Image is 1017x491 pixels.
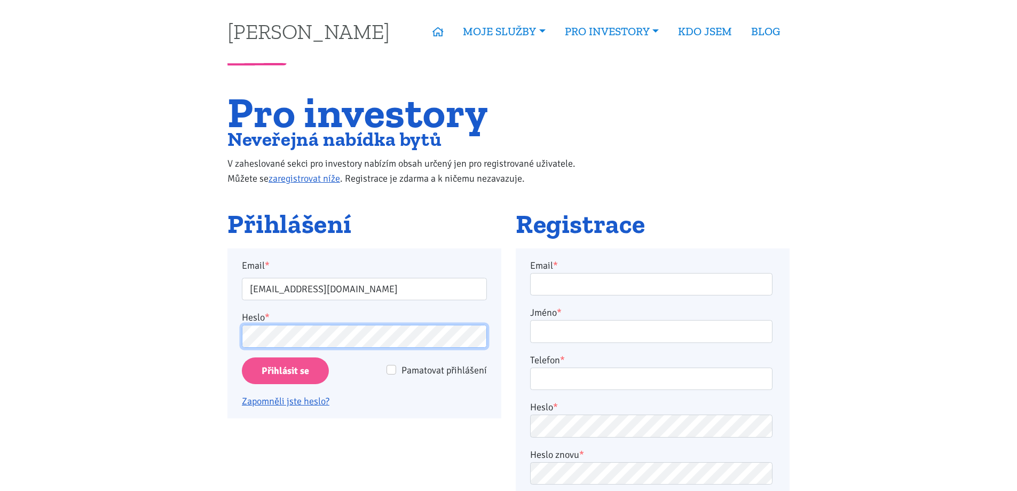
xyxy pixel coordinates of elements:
[530,400,558,415] label: Heslo
[227,210,501,239] h2: Přihlášení
[516,210,790,239] h2: Registrace
[242,357,329,385] input: Přihlásit se
[227,95,597,130] h1: Pro investory
[557,307,562,318] abbr: required
[555,19,668,44] a: PRO INVESTORY
[453,19,555,44] a: MOJE SLUŽBY
[742,19,790,44] a: BLOG
[668,19,742,44] a: KDO JSEM
[530,447,584,462] label: Heslo znovu
[553,401,558,413] abbr: required
[235,258,494,273] label: Email
[242,310,270,325] label: Heslo
[530,353,565,368] label: Telefon
[227,156,597,186] p: V zaheslované sekci pro investory nabízím obsah určený jen pro registrované uživatele. Můžete se ...
[553,260,558,271] abbr: required
[401,364,487,376] span: Pamatovat přihlášení
[242,395,329,407] a: Zapomněli jste heslo?
[269,173,340,184] a: zaregistrovat níže
[530,305,562,320] label: Jméno
[579,449,584,461] abbr: required
[560,354,565,366] abbr: required
[227,130,597,148] h2: Neveřejná nabídka bytů
[227,21,390,42] a: [PERSON_NAME]
[530,258,558,273] label: Email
